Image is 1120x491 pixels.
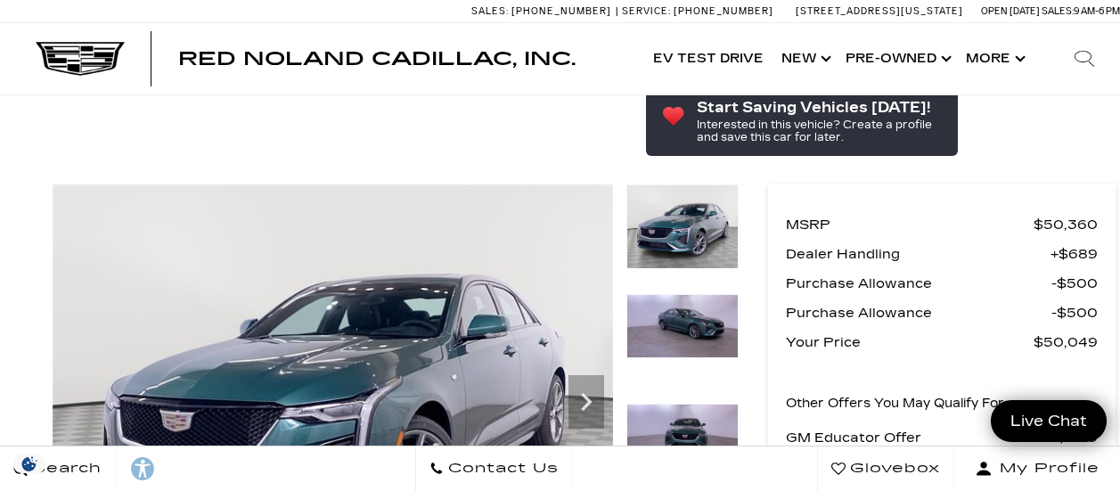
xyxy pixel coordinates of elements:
[786,330,1034,355] span: Your Price
[1001,411,1096,431] span: Live Chat
[786,271,1098,296] a: Purchase Allowance $500
[786,391,1004,416] p: Other Offers You May Qualify For
[471,6,616,16] a: Sales: [PHONE_NUMBER]
[178,50,576,68] a: Red Noland Cadillac, Inc.
[1051,300,1098,325] span: $500
[1034,212,1098,237] span: $50,360
[1051,271,1098,296] span: $500
[444,456,559,481] span: Contact Us
[786,300,1098,325] a: Purchase Allowance $500
[622,5,671,17] span: Service:
[511,5,611,17] span: [PHONE_NUMBER]
[786,212,1098,237] a: MSRP $50,360
[674,5,773,17] span: [PHONE_NUMBER]
[1042,5,1074,17] span: Sales:
[786,212,1034,237] span: MSRP
[9,454,50,473] section: Click to Open Cookie Consent Modal
[991,400,1107,442] a: Live Chat
[981,5,1040,17] span: Open [DATE]
[993,456,1100,481] span: My Profile
[1074,5,1120,17] span: 9 AM-6 PM
[846,456,940,481] span: Glovebox
[786,271,1051,296] span: Purchase Allowance
[415,446,573,491] a: Contact Us
[36,42,125,76] img: Cadillac Dark Logo with Cadillac White Text
[786,241,1051,266] span: Dealer Handling
[471,5,509,17] span: Sales:
[796,5,963,17] a: [STREET_ADDRESS][US_STATE]
[626,294,739,358] img: New 2025 Typhoon Metallic Cadillac Sport image 2
[954,446,1120,491] button: Open user profile menu
[786,425,1098,450] a: GM Educator Offer $500
[616,6,778,16] a: Service: [PHONE_NUMBER]
[1034,330,1098,355] span: $50,049
[773,23,837,94] a: New
[837,23,957,94] a: Pre-Owned
[786,425,1057,450] span: GM Educator Offer
[786,241,1098,266] a: Dealer Handling $689
[626,404,739,468] img: New 2025 Typhoon Metallic Cadillac Sport image 3
[9,454,50,473] img: Opt-Out Icon
[28,456,102,481] span: Search
[786,330,1098,355] a: Your Price $50,049
[957,23,1031,94] button: More
[626,184,739,269] img: New 2025 Typhoon Metallic Cadillac Sport image 1
[178,48,576,70] span: Red Noland Cadillac, Inc.
[644,23,773,94] a: EV Test Drive
[786,300,1051,325] span: Purchase Allowance
[1051,241,1098,266] span: $689
[817,446,954,491] a: Glovebox
[568,375,604,429] div: Next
